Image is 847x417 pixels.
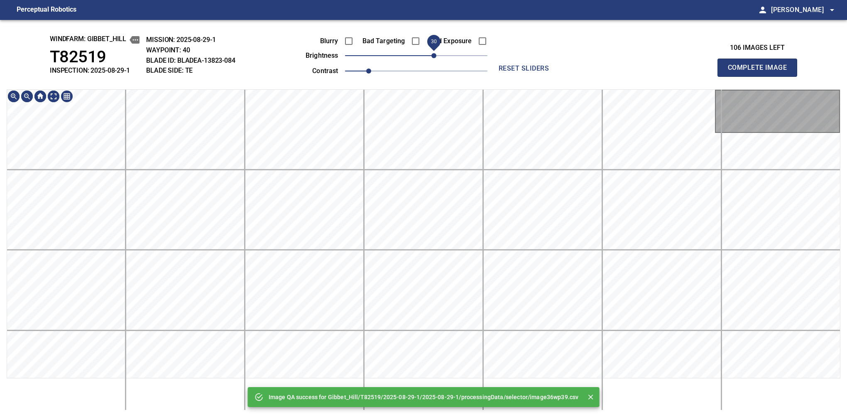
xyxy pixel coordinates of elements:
[717,59,797,77] button: Complete Image
[20,90,34,103] img: Zoom out
[50,47,140,67] h1: T82519
[269,393,579,401] p: Image QA success for Gibbet_Hill/T82519/2025-08-29-1/2025-08-29-1/processingData/selector/image36...
[146,46,235,54] h2: WAYPOINT: 40
[146,66,235,74] h2: BLADE SIDE: TE
[494,63,554,74] span: reset sliders
[292,38,338,44] label: Blurry
[727,62,788,74] span: Complete Image
[431,39,437,44] span: 30
[491,60,557,77] button: reset sliders
[34,90,47,103] img: Go home
[585,392,596,402] button: Close
[359,38,405,44] label: Bad Targeting
[146,36,235,44] h2: MISSION: 2025-08-29-1
[426,38,472,44] label: Bad Exposure
[50,66,140,74] h2: INSPECTION: 2025-08-29-1
[758,5,768,15] span: person
[17,3,76,17] figcaption: Perceptual Robotics
[827,5,837,15] span: arrow_drop_down
[130,35,140,45] button: copy message details
[7,90,20,103] img: Zoom in
[771,4,837,16] span: [PERSON_NAME]
[50,35,140,45] h2: windfarm: Gibbet_Hill
[768,2,837,18] button: [PERSON_NAME]
[717,44,797,52] h3: 106 images left
[292,68,338,74] label: contrast
[292,52,338,59] label: brightness
[47,90,60,103] img: Toggle full page
[146,56,235,64] h2: BLADE ID: bladeA-13823-084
